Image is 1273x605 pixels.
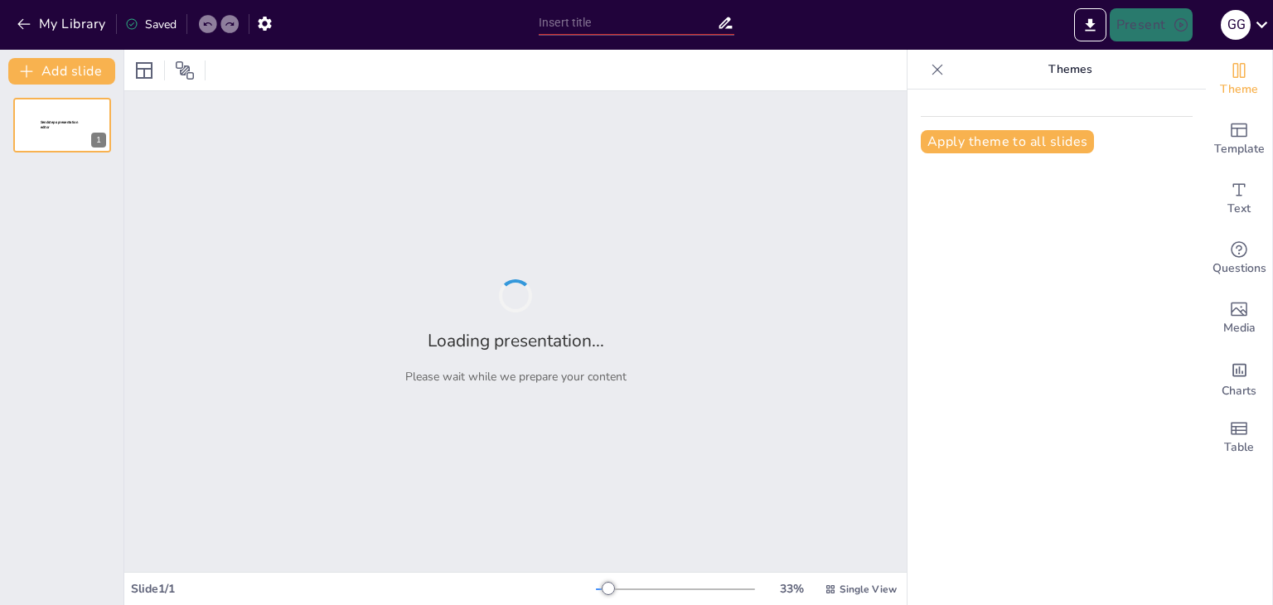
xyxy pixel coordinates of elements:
div: Add a table [1206,408,1272,467]
h2: Loading presentation... [428,329,604,352]
span: Theme [1220,80,1258,99]
div: Saved [125,17,177,32]
p: Themes [951,50,1189,90]
span: Table [1224,438,1254,457]
span: Questions [1212,259,1266,278]
div: Change the overall theme [1206,50,1272,109]
span: Charts [1222,382,1256,400]
span: Position [175,60,195,80]
div: 1 [91,133,106,148]
button: Apply theme to all slides [921,130,1094,153]
span: Sendsteps presentation editor [41,120,78,129]
span: Single View [840,583,897,596]
button: My Library [12,11,113,37]
button: G G [1221,8,1251,41]
div: Slide 1 / 1 [131,581,596,597]
button: Export to PowerPoint [1074,8,1106,41]
div: 33 % [772,581,811,597]
div: Add ready made slides [1206,109,1272,169]
input: Insert title [539,11,717,35]
span: Template [1214,140,1265,158]
div: 1 [13,98,111,152]
div: Add text boxes [1206,169,1272,229]
span: Text [1227,200,1251,218]
div: Add charts and graphs [1206,348,1272,408]
div: G G [1221,10,1251,40]
div: Get real-time input from your audience [1206,229,1272,288]
span: Media [1223,319,1256,337]
p: Please wait while we prepare your content [405,369,627,385]
div: Add images, graphics, shapes or video [1206,288,1272,348]
button: Add slide [8,58,115,85]
div: Layout [131,57,157,84]
button: Present [1110,8,1193,41]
